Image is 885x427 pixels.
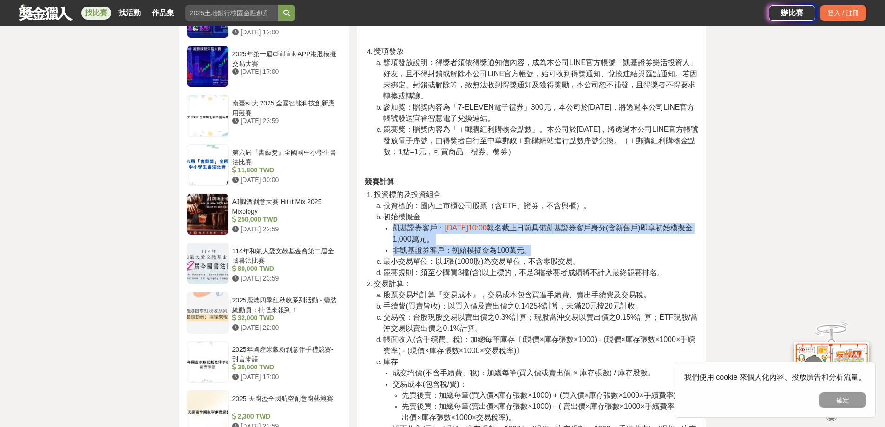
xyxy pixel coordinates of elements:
div: [DATE] 00:00 [232,175,338,185]
img: d2146d9a-e6f6-4337-9592-8cefde37ba6b.png [794,342,869,404]
div: 250,000 TWD [232,215,338,224]
div: [DATE] 12:00 [232,27,338,37]
a: 找活動 [115,7,144,20]
div: 80,000 TWD [232,264,338,274]
a: 辦比賽 [769,5,815,21]
span: 庫存 [383,358,398,366]
div: 南臺科大 2025 全國智能科技創新應用競賽 [232,99,338,116]
span: 競賽獎：贈獎內容為「ｉ郵購紅利購物金點數」。本公司於[DATE]，將透過本公司LINE官方帳號發放電子序號，由得獎者自行至中華郵政ｉ郵購網站進行點數序號兌換。（ｉ郵購紅利購物金點數：1點=1元，... [383,125,698,156]
span: [DATE]10:00 [445,224,486,232]
div: [DATE] 23:59 [232,116,338,126]
span: 交易計算： [374,280,411,288]
span: 投資標的及投資組合 [374,191,441,198]
span: 參加獎：贈獎內容為「7-ELEVEN電子禮券」300元，本公司於[DATE]，將透過本公司LINE官方帳號發送宜睿智慧電子兌換連結。 [383,103,695,122]
span: 獎項發放說明：得獎者須依得獎通知信內容，成為本公司LINE官方帳號「凱基證券樂活投資人」好友，且不得封鎖或解除本公司LINE官方帳號，始可收到得獎通知、兌換連結與匯點通知。若因未綁定、封鎖或解除... [383,59,697,100]
div: 2025鹿港四季紅秋收系列活動 - 變裝總動員：搞怪來報到！ [232,296,338,313]
div: 第六屆『書藝獎』全國國中小學生書法比賽 [232,148,338,165]
div: 30,000 TWD [232,362,338,372]
div: [DATE] 17:00 [232,372,338,382]
span: 交易稅：台股現股交易以賣出價之0.3%計算；現股當沖交易以賣出價之0.15%計算；ETF現股/當沖交易以賣出價之0.1%計算。 [383,313,698,332]
a: 找比賽 [81,7,111,20]
span: 凱基證券客戶： [393,224,445,232]
span: 獎項發放 [374,47,404,55]
a: 114年和氣大愛文教基金會第二屆全國書法比賽 80,000 TWD [DATE] 23:59 [187,243,342,284]
a: 南臺科大 2025 全國智能科技創新應用競賽 [DATE] 23:59 [187,95,342,137]
div: [DATE] 23:59 [232,274,338,283]
span: 先買後賣：加總每筆(買入價×庫存張數×1000) + (買入價×庫存張數×1000×手續費率)。 [402,391,683,399]
span: 先賣後買：加總每筆(賣出價×庫存張數×1000)－( 賣出價×庫存張數×1000×手續費率) - (賣出價×庫存張數×1000×交易稅率)。 [402,402,693,421]
div: 2025 天廚盃全國航空創意廚藝競賽 [232,394,338,412]
span: 手續費(買賣皆收)：以買入價及賣出價之0.1425%計算，未滿20元按20元計收。 [383,302,642,310]
a: 作品集 [148,7,178,20]
span: 成交均價(不含手續費、稅)：加總每筆(買入價或賣出價 × 庫存張數) / 庫存股數。 [393,369,655,377]
div: 32,000 TWD [232,313,338,323]
button: 確定 [819,392,866,408]
span: 初始模擬金 [383,213,420,221]
div: 11,800 TWD [232,165,338,175]
strong: 競賽計算 [365,178,394,186]
div: [DATE] 17:00 [232,67,338,77]
div: AJ調酒創意大賽 Hit it Mix 2025 Mixology [232,197,338,215]
div: 114年和氣大愛文教基金會第二屆全國書法比賽 [232,246,338,264]
div: 2,300 TWD [232,412,338,421]
span: 非凱基證券客戶：初始模擬金為100萬元。 [393,246,531,254]
a: AJ調酒創意大賽 Hit it Mix 2025 Mixology 250,000 TWD [DATE] 22:59 [187,193,342,235]
span: 我們使用 cookie 來個人化內容、投放廣告和分析流量。 [684,373,866,381]
span: 交易成本(包含稅/費)： [393,380,466,388]
div: 登入 / 註冊 [820,5,866,21]
span: 投資標的：國內上市櫃公司股票（含ETF、證券，不含興櫃）。 [383,202,590,210]
a: 2025年第一屆Chithink APP港股模擬交易大賽 [DATE] 17:00 [187,46,342,87]
span: 報名截止日前具備凱基證券客戶身分(含新舊戶)即享初始模擬金1,000萬元。 [393,224,692,243]
div: [DATE] 22:00 [232,323,338,333]
span: 競賽規則：須至少購買3檔(含)以上標的，不足3檔參賽者成績將不計入最終競賽排名。 [383,269,664,276]
a: 2025鹿港四季紅秋收系列活動 - 變裝總動員：搞怪來報到！ 32,000 TWD [DATE] 22:00 [187,292,342,334]
div: 2025年第一屆Chithink APP港股模擬交易大賽 [232,49,338,67]
a: 2025年國產米穀粉創意伴手禮競賽- 甜言米語 30,000 TWD [DATE] 17:00 [187,341,342,383]
span: 帳面收入(含手續費、稅)：加總每筆庫存〔(現價×庫存張數×1000) - (現價×庫存張數×1000×手續費率) - (現價×庫存張數×1000×交易稅率)〕 [383,335,695,355]
span: 股票交易均計算『交易成本』，交易成本包含買進手續費、賣出手續費及交易稅。 [383,291,651,299]
span: 最小交易單位：以1張(1000股)為交易單位，不含零股交易。 [383,257,580,265]
div: [DATE] 22:59 [232,224,338,234]
a: 第六屆『書藝獎』全國國中小學生書法比賽 11,800 TWD [DATE] 00:00 [187,144,342,186]
div: 2025年國產米穀粉創意伴手禮競賽- 甜言米語 [232,345,338,362]
input: 2025土地銀行校園金融創意挑戰賽：從你出發 開啟智慧金融新頁 [185,5,278,21]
